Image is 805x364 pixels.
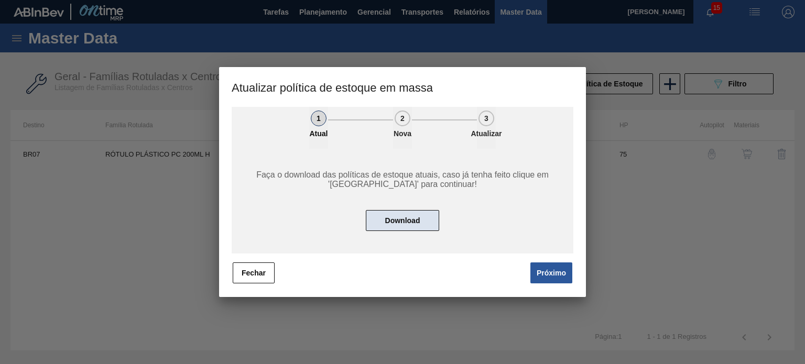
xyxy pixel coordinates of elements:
[254,170,551,189] span: Faça o download das políticas de estoque atuais, caso já tenha feito clique em '[GEOGRAPHIC_DATA]...
[460,129,513,138] p: Atualizar
[395,111,410,126] div: 2
[366,210,439,231] button: Download
[393,107,412,149] button: 2Nova
[477,107,496,149] button: 3Atualizar
[478,111,494,126] div: 3
[530,262,572,283] button: Próximo
[311,111,327,126] div: 1
[233,262,275,283] button: Fechar
[292,129,345,138] p: Atual
[376,129,429,138] p: Nova
[309,107,328,149] button: 1Atual
[219,67,586,107] h3: Atualizar política de estoque em massa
